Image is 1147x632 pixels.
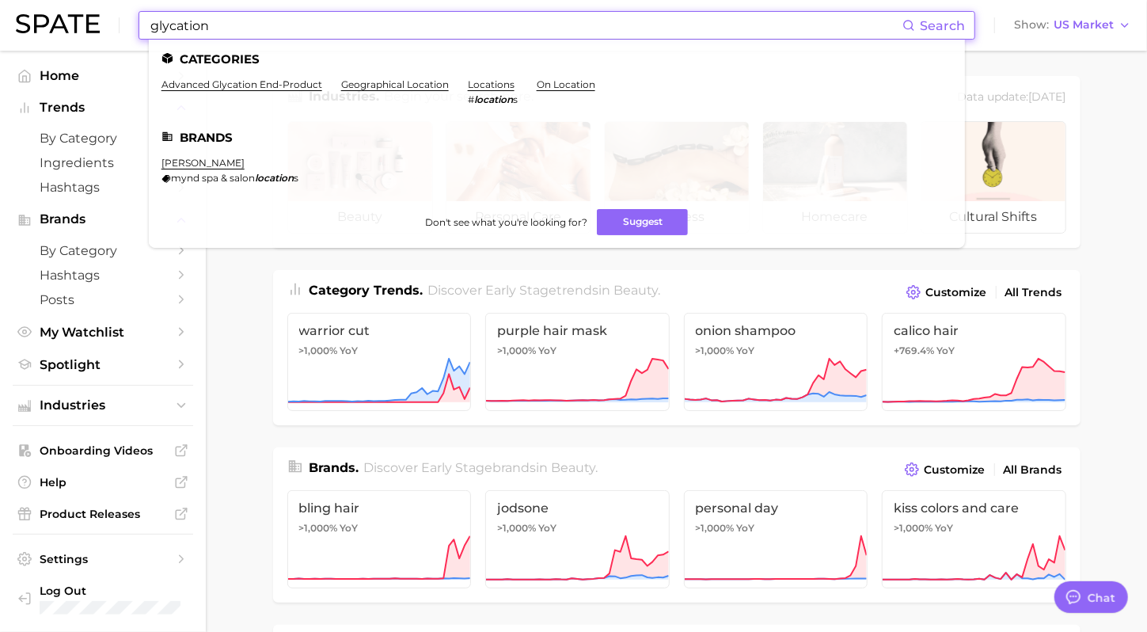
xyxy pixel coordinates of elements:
span: Posts [40,292,166,307]
span: personal day [696,501,856,516]
span: warrior cut [299,323,460,338]
span: s [513,93,518,105]
span: # [468,93,474,105]
a: Onboarding Videos [13,439,193,463]
span: YoY [737,345,755,357]
button: Suggest [597,209,688,235]
span: Log Out [40,584,209,598]
a: advanced glycation end-product [161,78,322,90]
span: Brands [40,212,166,227]
span: Don't see what you're looking for? [425,216,587,228]
a: by Category [13,126,193,150]
span: >1,000% [696,345,735,356]
em: location [474,93,513,105]
span: +769.4% [894,345,934,356]
span: Help [40,475,166,489]
span: YoY [737,522,755,535]
span: onion shampoo [696,323,856,338]
button: ShowUS Market [1010,15,1135,36]
a: Hashtags [13,263,193,287]
span: beauty [613,283,658,298]
button: Customize [902,281,990,303]
a: by Category [13,238,193,263]
input: Search here for a brand, industry, or ingredient [149,12,902,39]
span: YoY [340,522,359,535]
span: purple hair mask [497,323,658,338]
span: Discover Early Stage brands in . [363,460,598,475]
a: Ingredients [13,150,193,175]
a: My Watchlist [13,320,193,345]
span: bling hair [299,501,460,516]
a: Home [13,63,193,88]
span: Home [40,68,166,83]
span: mynd spa & salon [171,172,255,184]
a: geographical location [341,78,449,90]
a: Spotlight [13,352,193,377]
a: warrior cut>1,000% YoY [287,313,472,411]
span: >1,000% [696,522,735,534]
span: by Category [40,131,166,146]
a: jodsone>1,000% YoY [485,490,670,588]
span: Spotlight [40,357,166,372]
em: location [255,172,294,184]
span: Hashtags [40,268,166,283]
span: My Watchlist [40,325,166,340]
span: US Market [1054,21,1114,29]
span: s [294,172,298,184]
a: All Brands [1000,459,1066,481]
a: kiss colors and care>1,000% YoY [882,490,1066,588]
a: purple hair mask>1,000% YoY [485,313,670,411]
a: Settings [13,547,193,571]
span: All Brands [1004,463,1062,477]
li: Brands [161,131,952,144]
span: beauty [551,460,595,475]
span: Show [1014,21,1049,29]
a: locations [468,78,515,90]
a: Log out. Currently logged in with e-mail robin.dove@paulaschoice.com. [13,579,193,619]
li: Categories [161,52,952,66]
span: YoY [340,345,359,357]
a: Help [13,470,193,494]
span: Discover Early Stage trends in . [427,283,660,298]
a: Hashtags [13,175,193,200]
button: Industries [13,394,193,417]
button: Brands [13,207,193,231]
span: >1,000% [299,522,338,534]
a: All Trends [1001,282,1066,303]
div: Data update: [DATE] [958,87,1066,109]
span: YoY [936,345,955,357]
span: Customize [925,463,986,477]
span: >1,000% [497,522,536,534]
span: Ingredients [40,155,166,170]
span: All Trends [1005,286,1062,299]
a: [PERSON_NAME] [161,157,245,169]
button: Trends [13,96,193,120]
span: Brands . [310,460,359,475]
span: YoY [935,522,953,535]
span: >1,000% [299,345,338,356]
span: Customize [926,286,987,299]
a: onion shampoo>1,000% YoY [684,313,868,411]
a: personal day>1,000% YoY [684,490,868,588]
span: Search [920,18,965,33]
a: calico hair+769.4% YoY [882,313,1066,411]
a: bling hair>1,000% YoY [287,490,472,588]
a: Posts [13,287,193,312]
span: cultural shifts [921,201,1065,233]
span: Category Trends . [310,283,423,298]
span: Product Releases [40,507,166,521]
span: Industries [40,398,166,413]
span: YoY [538,522,556,535]
span: by Category [40,243,166,258]
span: jodsone [497,501,658,516]
span: Trends [40,101,166,115]
span: YoY [538,345,556,357]
span: Settings [40,552,166,566]
button: Customize [901,459,989,481]
img: SPATE [16,14,100,33]
a: cultural shifts [921,121,1066,234]
span: Onboarding Videos [40,444,166,458]
span: kiss colors and care [894,501,1054,516]
span: >1,000% [894,522,932,534]
span: >1,000% [497,345,536,356]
